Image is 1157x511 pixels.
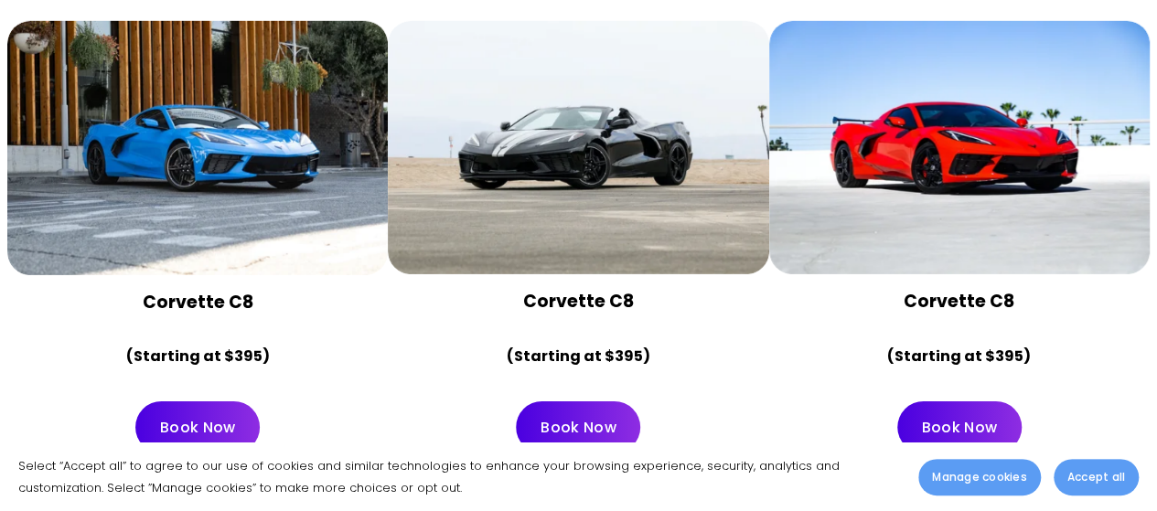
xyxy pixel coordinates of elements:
span: Accept all [1067,469,1125,485]
strong: Corvette C8 [143,290,253,314]
button: Sport Cars For Rent in Los Angeles [388,21,768,274]
strong: Corvette C8 [904,289,1014,314]
strong: (Starting at $395) [126,346,270,367]
strong: Corvette C8 [523,289,634,314]
span: Manage cookies [932,469,1026,485]
strong: (Starting at $395) [887,346,1031,367]
button: Manage cookies [918,459,1040,495]
button: Accept all [1054,459,1139,495]
p: Select “Accept all” to agree to our use of cookies and similar technologies to enhance your brows... [18,455,900,498]
a: Book Now [897,401,1022,453]
a: Book Now [135,401,260,453]
a: Book Now [516,401,640,453]
strong: (Starting at $395) [507,346,650,367]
